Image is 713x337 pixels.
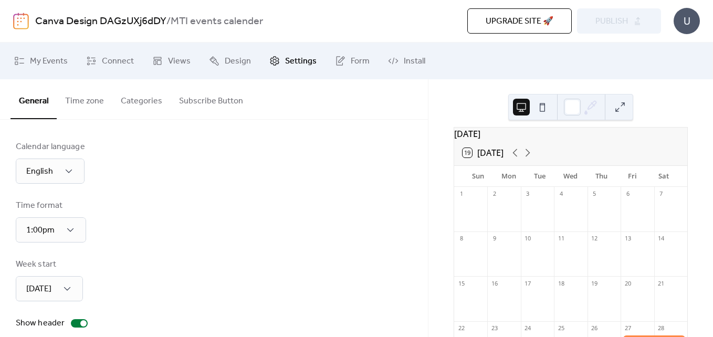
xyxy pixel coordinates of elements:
div: 5 [591,190,599,198]
div: 27 [624,324,632,332]
span: Upgrade site 🚀 [486,15,553,28]
span: My Events [30,55,68,68]
a: Canva Design DAGzUXj6dDY [35,12,166,31]
a: My Events [6,47,76,75]
div: Time format [16,199,84,212]
div: 15 [457,279,465,287]
div: 20 [624,279,632,287]
a: Views [144,47,198,75]
div: 13 [624,235,632,243]
button: Time zone [57,79,112,118]
div: 9 [490,235,498,243]
div: 17 [524,279,532,287]
span: Install [404,55,425,68]
div: [DATE] [454,128,687,140]
div: 3 [524,190,532,198]
span: [DATE] [26,281,51,297]
div: 22 [457,324,465,332]
a: Design [201,47,259,75]
span: Settings [285,55,317,68]
div: 14 [657,235,665,243]
a: Install [380,47,433,75]
div: 18 [557,279,565,287]
span: Design [225,55,251,68]
button: Subscribe Button [171,79,251,118]
div: Week start [16,258,81,271]
div: 10 [524,235,532,243]
div: 24 [524,324,532,332]
div: 25 [557,324,565,332]
div: Sun [463,166,494,187]
div: U [674,8,700,34]
div: 1 [457,190,465,198]
div: Sat [648,166,679,187]
span: English [26,163,53,180]
span: Connect [102,55,134,68]
div: 11 [557,235,565,243]
div: Show header [16,317,65,330]
div: Calendar language [16,141,85,153]
div: Mon [494,166,525,187]
div: 26 [591,324,599,332]
button: Upgrade site 🚀 [467,8,572,34]
button: 19[DATE] [459,145,507,160]
div: 2 [490,190,498,198]
span: 1:00pm [26,222,55,238]
div: 6 [624,190,632,198]
div: 19 [591,279,599,287]
b: MTI events calender [171,12,263,31]
div: 4 [557,190,565,198]
div: 16 [490,279,498,287]
img: logo [13,13,29,29]
a: Form [327,47,378,75]
div: 8 [457,235,465,243]
div: Wed [555,166,586,187]
span: Form [351,55,370,68]
div: 12 [591,235,599,243]
span: Views [168,55,191,68]
a: Settings [261,47,324,75]
div: 21 [657,279,665,287]
button: Categories [112,79,171,118]
b: / [166,12,171,31]
div: Fri [617,166,648,187]
div: 28 [657,324,665,332]
div: 7 [657,190,665,198]
div: Tue [525,166,555,187]
button: General [11,79,57,119]
div: 23 [490,324,498,332]
div: Thu [586,166,617,187]
a: Connect [78,47,142,75]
